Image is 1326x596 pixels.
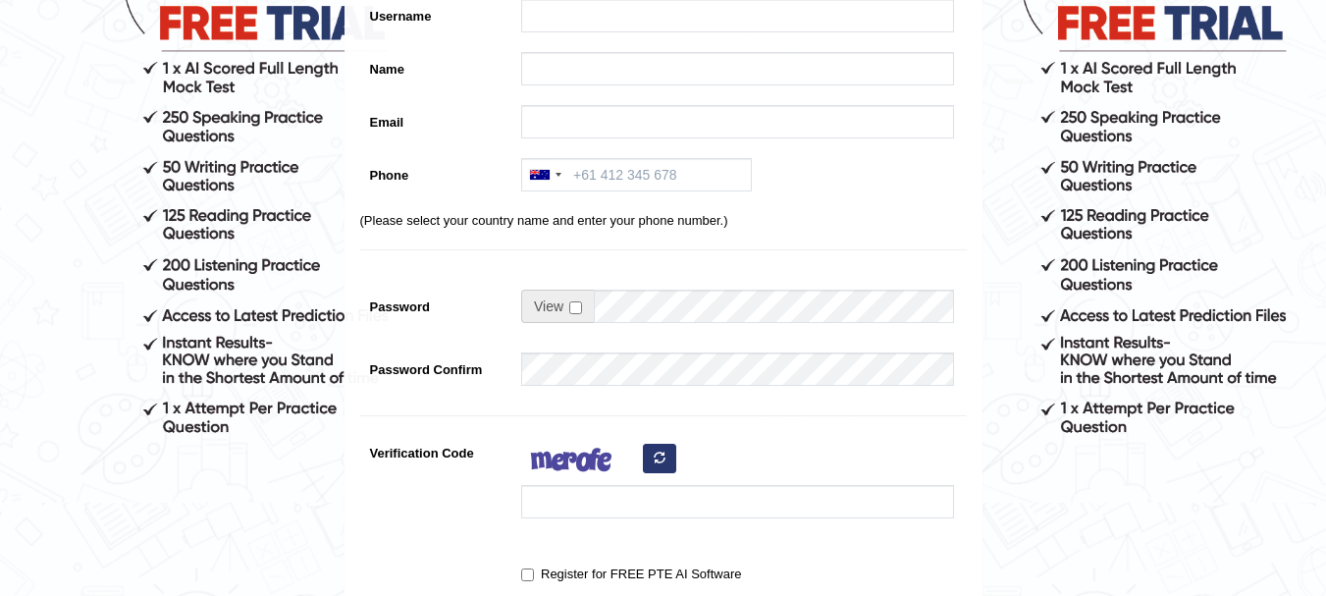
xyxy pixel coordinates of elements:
[521,565,741,584] label: Register for FREE PTE AI Software
[360,211,967,230] p: (Please select your country name and enter your phone number.)
[360,436,512,462] label: Verification Code
[360,158,512,185] label: Phone
[360,352,512,379] label: Password Confirm
[360,105,512,132] label: Email
[521,158,752,191] input: +61 412 345 678
[360,290,512,316] label: Password
[360,52,512,79] label: Name
[521,569,534,581] input: Register for FREE PTE AI Software
[522,159,567,190] div: Australia: +61
[569,301,582,314] input: Show/Hide Password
